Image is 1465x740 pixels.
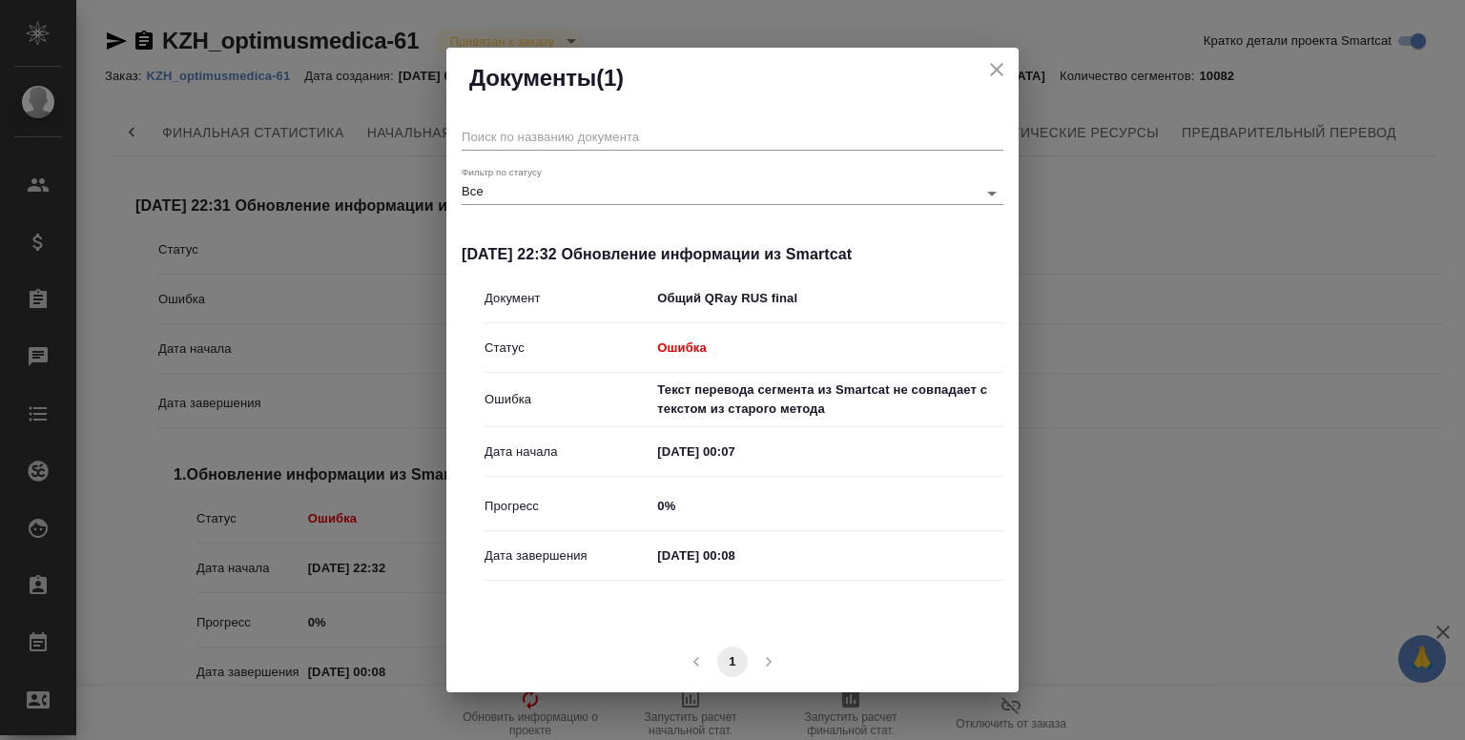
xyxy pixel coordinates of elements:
[462,181,1003,205] div: Все
[462,243,1003,266] span: [DATE] 22:32 Обновление информации из Smartcat
[657,380,1003,419] p: Текст перевода сегмента из Smartcat не совпадает с текстом из старого метода
[657,289,1003,308] p: Общий QRay RUS final
[462,168,542,177] label: Фильтр по статусу
[485,289,657,308] p: Документ
[717,647,748,677] button: page 1
[469,63,996,93] h2: Документы (1)
[485,497,657,516] p: Прогресс
[657,497,1003,516] p: 0%
[462,124,1003,151] input: Поиск по названию документа
[485,339,657,358] p: Статус
[485,442,657,462] p: Дата начала
[657,442,1003,462] p: [DATE] 00:07
[485,546,657,565] p: Дата завершения
[982,55,1011,84] button: close
[678,647,787,677] nav: pagination navigation
[657,546,1003,565] p: [DATE] 00:08
[485,390,657,409] p: Ошибка
[657,339,1003,358] p: Ошибка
